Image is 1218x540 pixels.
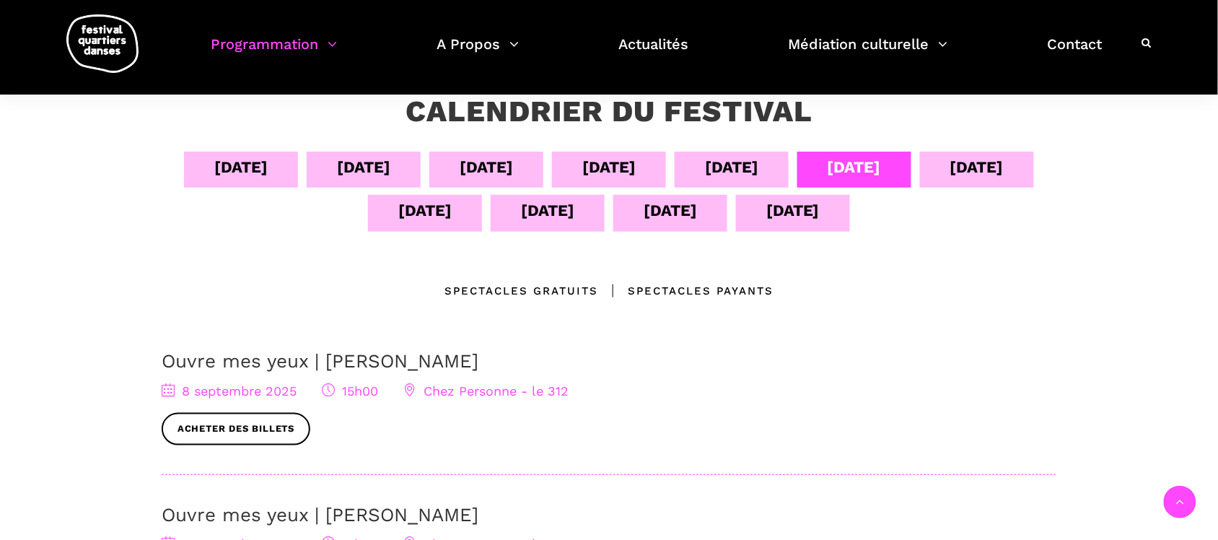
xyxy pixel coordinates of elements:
div: [DATE] [398,198,452,223]
div: [DATE] [644,198,697,223]
a: Programmation [211,32,337,74]
div: [DATE] [460,154,513,180]
span: 15h00 [322,383,378,399]
a: Acheter des billets [162,413,310,445]
div: [DATE] [766,198,820,223]
span: Chez Personne - le 312 [403,383,569,399]
a: Actualités [619,32,689,74]
div: [DATE] [521,198,574,223]
a: Médiation culturelle [789,32,948,74]
div: [DATE] [582,154,636,180]
div: [DATE] [214,154,268,180]
div: [DATE] [337,154,390,180]
div: Spectacles Payants [598,282,774,300]
div: Spectacles gratuits [444,282,598,300]
h3: Calendrier du festival [406,94,812,130]
a: Ouvre mes yeux | [PERSON_NAME] [162,504,478,526]
div: [DATE] [705,154,758,180]
div: [DATE] [828,154,881,180]
img: logo-fqd-med [66,14,139,73]
a: Ouvre mes yeux | [PERSON_NAME] [162,350,478,372]
div: [DATE] [950,154,1004,180]
a: A Propos [437,32,519,74]
a: Contact [1048,32,1103,74]
span: 8 septembre 2025 [162,383,297,399]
